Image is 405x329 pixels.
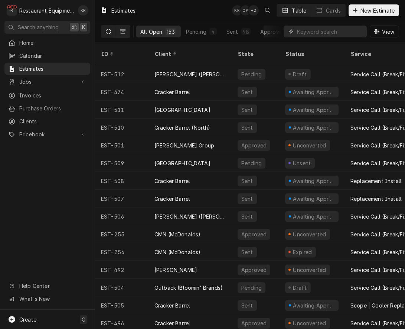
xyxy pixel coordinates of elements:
[292,319,327,327] div: Unconverted
[292,106,336,114] div: Awaiting Approval
[19,295,86,303] span: What's New
[241,124,254,132] div: Sent
[241,302,254,309] div: Sent
[7,5,17,16] div: R
[4,280,90,292] a: Go to Help Center
[241,284,262,292] div: Pending
[370,26,399,37] button: View
[82,23,85,31] span: K
[4,50,90,62] a: Calendar
[226,28,238,36] div: Sent
[4,89,90,102] a: Invoices
[4,128,90,140] a: Go to Pricebook
[95,101,148,119] div: EST-511
[186,28,206,36] div: Pending
[292,7,306,14] div: Table
[241,70,262,78] div: Pending
[154,284,223,292] div: Outback (Bloomin' Brands)
[140,28,162,36] div: All Open
[95,279,148,296] div: EST-504
[240,5,251,16] div: CA
[326,7,341,14] div: Cards
[292,284,308,292] div: Draft
[232,5,242,16] div: Kelli Robinette's Avatar
[292,159,312,167] div: Unsent
[262,4,274,16] button: Open search
[154,177,190,185] div: Cracker Barrel
[285,50,337,58] div: Status
[241,319,267,327] div: Approved
[101,50,141,58] div: ID
[78,5,88,16] div: Kelli Robinette's Avatar
[359,7,396,14] span: New Estimate
[292,302,336,309] div: Awaiting Approval
[19,39,86,47] span: Home
[82,316,85,323] span: C
[19,282,86,290] span: Help Center
[95,65,148,83] div: EST-512
[154,319,190,327] div: Cracker Barrel
[241,142,267,149] div: Approved
[292,266,327,274] div: Unconverted
[19,92,86,99] span: Invoices
[4,293,90,305] a: Go to What's New
[95,225,148,243] div: EST-255
[154,159,210,167] div: [GEOGRAPHIC_DATA]
[292,88,336,96] div: Awaiting Approval
[95,83,148,101] div: EST-474
[167,28,174,36] div: 153
[19,78,75,86] span: Jobs
[211,28,215,36] div: 4
[4,63,90,75] a: Estimates
[292,230,327,238] div: Unconverted
[349,4,399,16] button: New Estimate
[19,65,86,73] span: Estimates
[95,136,148,154] div: EST-501
[292,124,336,132] div: Awaiting Approval
[241,159,262,167] div: Pending
[232,5,242,16] div: KR
[154,124,210,132] div: Cracker Barrel (North)
[19,7,74,14] div: Restaurant Equipment Diagnostics
[292,70,308,78] div: Draft
[154,106,210,114] div: [GEOGRAPHIC_DATA]
[380,28,396,36] span: View
[154,248,200,256] div: CMN (McDonalds)
[292,195,336,203] div: Awaiting Approval
[292,177,336,185] div: Awaiting Approval
[241,230,267,238] div: Approved
[95,190,148,207] div: EST-507
[350,195,402,203] div: Replacement Install
[4,37,90,49] a: Home
[241,177,254,185] div: Sent
[241,106,254,114] div: Sent
[240,5,251,16] div: Chrissy Adams's Avatar
[19,117,86,125] span: Clients
[350,177,402,185] div: Replacement Install
[95,243,148,261] div: EST-256
[292,213,336,220] div: Awaiting Approval
[4,102,90,114] a: Purchase Orders
[154,266,197,274] div: [PERSON_NAME]
[248,5,259,16] div: + 2
[154,302,190,309] div: Cracker Barrel
[95,261,148,279] div: EST-492
[4,21,90,34] button: Search anything⌘K
[260,28,285,36] div: Approved
[292,248,313,256] div: Expired
[95,207,148,225] div: EST-506
[95,172,148,190] div: EST-508
[154,142,214,149] div: [PERSON_NAME] Group
[78,5,88,16] div: KR
[19,104,86,112] span: Purchase Orders
[18,23,59,31] span: Search anything
[4,115,90,127] a: Clients
[4,76,90,88] a: Go to Jobs
[19,52,86,60] span: Calendar
[297,26,363,37] input: Keyword search
[243,28,249,36] div: 98
[7,5,17,16] div: Restaurant Equipment Diagnostics's Avatar
[95,119,148,136] div: EST-510
[154,195,190,203] div: Cracker Barrel
[154,50,224,58] div: Client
